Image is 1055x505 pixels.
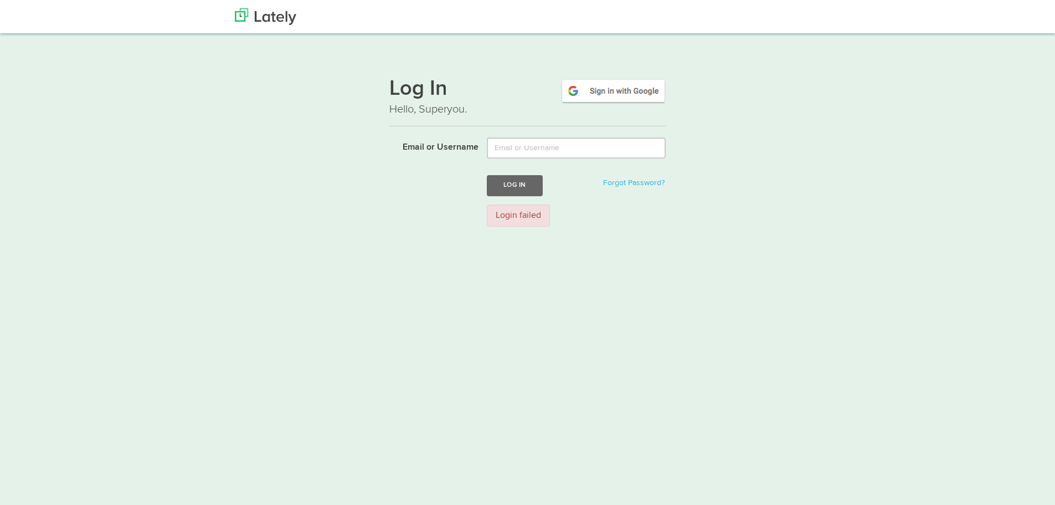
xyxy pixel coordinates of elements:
[487,175,542,196] button: Log In
[389,101,666,118] p: Hello, Superyou.
[381,137,479,154] label: Email or Username
[487,205,550,227] div: Login failed
[389,78,666,101] h1: Log In
[603,179,665,187] a: Forgot Password?
[560,78,666,104] img: google-signin.png
[487,137,666,159] input: Email or Username
[235,8,296,25] img: Lately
